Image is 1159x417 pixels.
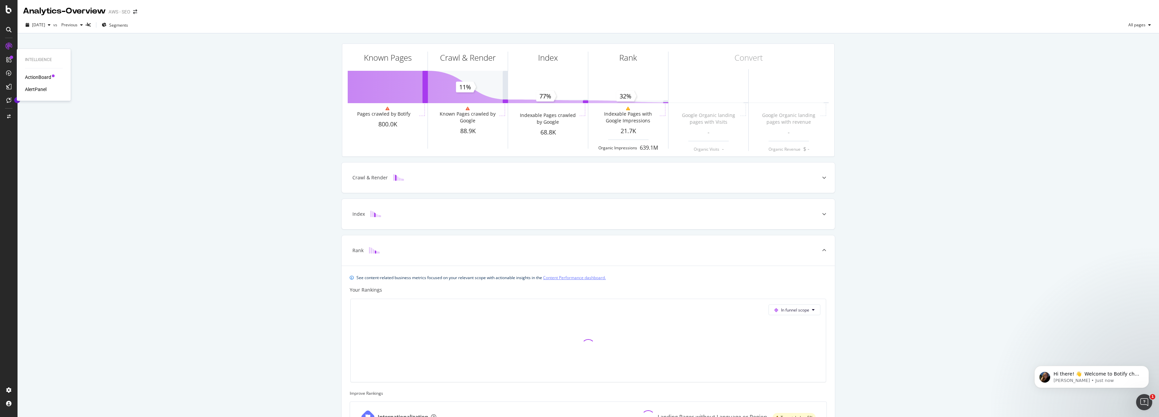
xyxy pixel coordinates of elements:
[59,20,86,30] button: Previous
[440,52,496,63] div: Crawl & Render
[348,120,428,129] div: 800.0K
[14,97,20,103] div: Tooltip anchor
[543,274,606,281] a: Content Performance dashboard.
[393,174,404,181] img: block-icon
[108,8,130,15] div: AWS - SEO
[640,144,658,152] div: 639.1M
[769,304,820,315] button: In funnel scope
[25,74,51,81] a: ActionBoard
[350,287,382,293] div: Your Rankings
[53,22,59,28] span: vs
[23,20,53,30] button: [DATE]
[1126,22,1146,28] span: All pages
[598,145,637,151] div: Organic Impressions
[133,9,137,14] div: arrow-right-arrow-left
[1150,394,1155,399] span: 1
[588,127,668,136] div: 21.7K
[428,127,508,136] div: 88.9K
[352,247,364,254] div: Rank
[437,111,498,124] div: Known Pages crawled by Google
[350,274,827,281] div: info banner
[99,20,131,30] button: Segments
[25,57,63,63] div: Intelligence
[538,52,558,63] div: Index
[352,174,388,181] div: Crawl & Render
[518,112,578,125] div: Indexable Pages crawled by Google
[370,211,381,217] img: block-icon
[352,211,365,217] div: Index
[1136,394,1152,410] iframe: Intercom live chat
[32,22,45,28] span: 2025 Sep. 10th
[619,52,637,63] div: Rank
[350,390,827,396] div: Improve Rankings
[364,52,412,63] div: Known Pages
[357,111,410,117] div: Pages crawled by Botify
[369,247,380,254] img: block-icon
[781,307,809,313] span: In funnel scope
[598,111,658,124] div: Indexable Pages with Google Impressions
[109,22,128,28] span: Segments
[356,274,606,281] div: See content-related business metrics focused on your relevant scope with actionable insights in the
[1024,352,1159,399] iframe: Intercom notifications message
[59,22,77,28] span: Previous
[23,5,106,17] div: Analytics - Overview
[508,128,588,137] div: 68.8K
[25,86,46,93] a: AlertPanel
[1126,20,1154,30] button: All pages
